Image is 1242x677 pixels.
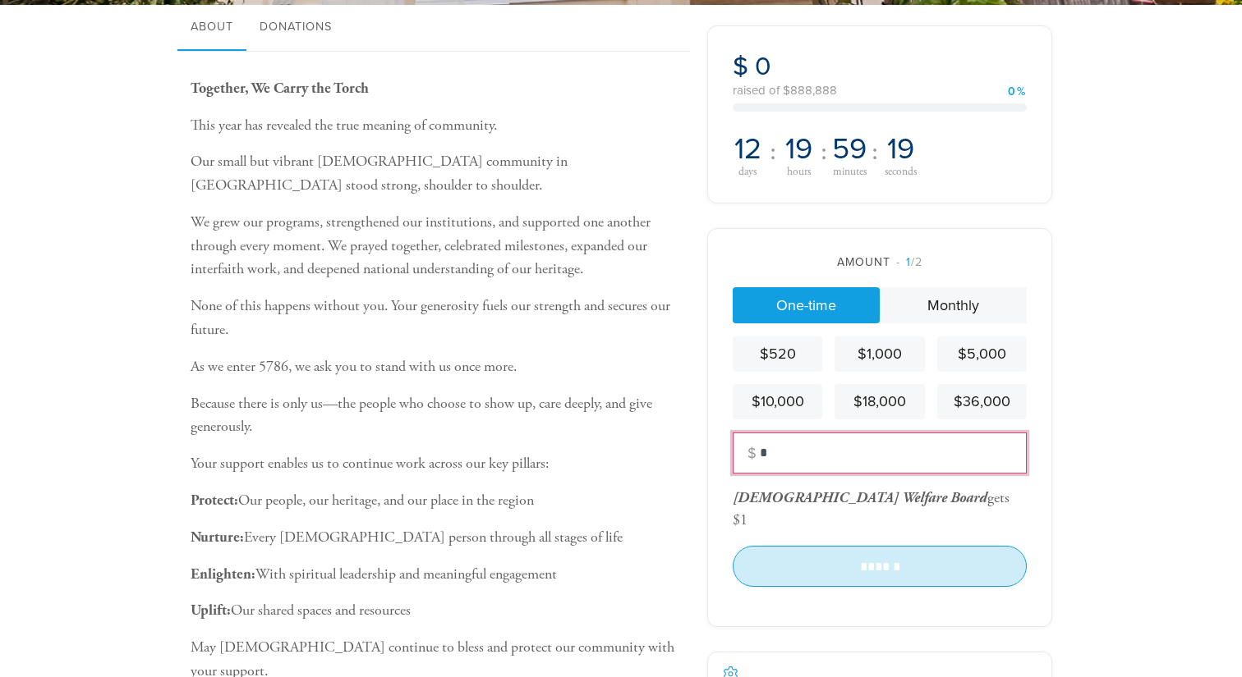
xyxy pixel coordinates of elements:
[885,167,917,178] span: seconds
[944,391,1020,413] div: $36,000
[821,139,827,165] span: :
[937,384,1027,419] a: $36,000
[733,336,822,372] a: $520
[191,528,244,547] b: Nurture:
[733,510,747,529] div: $1
[733,384,822,419] a: $10,000
[191,114,682,138] p: This year has revealed the true meaning of community.
[887,135,914,164] span: 19
[835,384,924,419] a: $18,000
[770,139,776,165] span: :
[191,526,682,550] p: Every [DEMOGRAPHIC_DATA] person through all stages of life
[191,150,682,198] p: Our small but vibrant [DEMOGRAPHIC_DATA] community in [GEOGRAPHIC_DATA] stood strong, shoulder to...
[1008,86,1027,98] div: 0%
[191,563,682,587] p: With spiritual leadership and meaningful engagement
[937,336,1027,372] a: $5,000
[191,491,238,510] b: Protect:
[733,85,1027,97] div: raised of $888,888
[191,565,255,583] b: Enlighten:
[191,79,369,98] b: Together, We Carry the Torch
[191,452,682,476] p: Your support enables us to continue work across our key pillars:
[246,5,345,51] a: Donations
[734,135,761,164] span: 12
[177,5,246,51] a: About
[733,254,1027,271] div: Amount
[944,343,1020,365] div: $5,000
[191,489,682,513] p: Our people, our heritage, and our place in the region
[880,287,1027,323] a: Monthly
[733,488,1010,507] div: gets
[739,391,816,413] div: $10,000
[906,255,911,269] span: 1
[872,139,878,165] span: :
[738,167,757,178] span: days
[733,287,880,323] a: One-time
[896,255,922,269] span: /2
[191,355,682,379] p: As we enter 5786, we ask you to stand with us once more.
[832,135,867,164] span: 59
[841,391,918,413] div: $18,000
[191,211,682,281] p: We grew our programs, strengthened our institutions, and supported one another through every mome...
[733,488,987,507] span: [DEMOGRAPHIC_DATA] Welfare Board
[841,343,918,365] div: $1,000
[191,601,231,620] b: Uplift:
[835,336,924,372] a: $1,000
[755,51,771,82] span: 0
[739,343,816,365] div: $520
[191,392,682,440] p: Because there is only us—the people who choose to show up, care deeply, and give generously.
[733,51,748,82] span: $
[833,167,867,178] span: minutes
[787,167,811,178] span: hours
[785,135,812,164] span: 19
[191,295,682,342] p: None of this happens without you. Your generosity fuels our strength and secures our future.
[191,599,682,623] p: Our shared spaces and resources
